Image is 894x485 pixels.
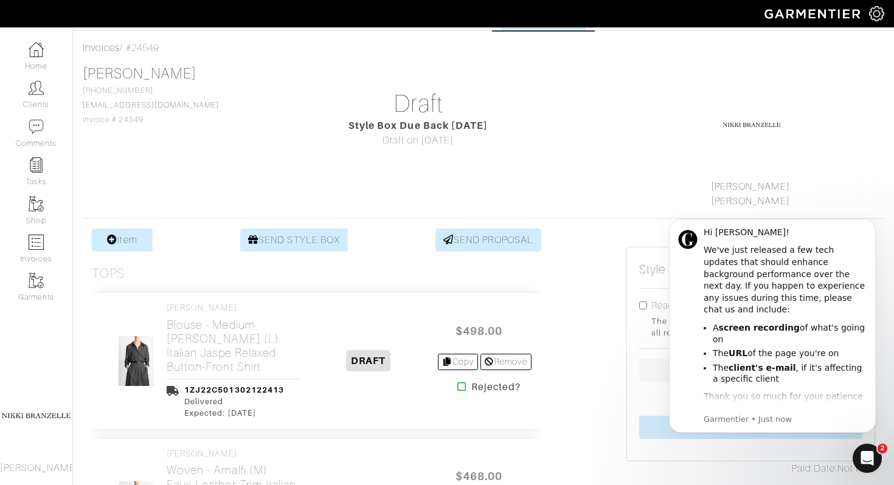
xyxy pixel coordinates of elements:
h3: Tops [92,266,125,281]
div: Draft on [DATE] [294,133,542,148]
img: garments-icon-b7da505a4dc4fd61783c78ac3ca0ef83fa9d6f193b1c9dc38574b1d14d53ca28.png [29,273,44,288]
span: [PHONE_NUMBER] Invoice # 24549 [83,86,219,124]
h4: [PERSON_NAME] [167,303,300,313]
a: Item [92,229,153,252]
h5: Style Box Actions [639,262,734,277]
span: $498.00 [443,318,516,344]
img: garments-icon-b7da505a4dc4fd61783c78ac3ca0ef83fa9d6f193b1c9dc38574b1d14d53ca28.png [29,196,44,212]
span: 2 [878,444,887,453]
a: [PERSON_NAME] [83,66,196,81]
iframe: Intercom notifications message [651,208,894,440]
h2: Blouse - Medium [PERSON_NAME] (L) Italian Jaspe Relaxed Button-Front Shirt [167,318,300,374]
a: [PERSON_NAME] kept everything! [639,416,862,439]
div: / #24549 [83,41,884,55]
a: Remove [480,354,531,370]
a: 1ZJ22C501302122413 [184,385,284,394]
div: Expected: [DATE] [184,407,284,419]
a: Copy [438,354,479,370]
a: [PERSON_NAME] [711,196,790,207]
span: Paid Date: [792,463,837,474]
img: Cm8187T2xJNEJMRGpAxxUyLW [118,335,155,387]
img: garmentier-logo-header-white-b43fb05a5012e4ada735d5af1a66efaba907eab6374d6393d1fbf88cb4ef424d.png [758,3,869,24]
div: Style Box Due Back [DATE] [294,119,542,133]
iframe: Intercom live chat [853,444,882,473]
img: orders-icon-0abe47150d42831381b5fb84f609e132dff9fe21cb692f30cb5eec754e2cba89.png [29,235,44,250]
strong: Rejected? [471,380,521,394]
a: [PERSON_NAME] [711,181,790,192]
a: Invoices [83,43,120,53]
p: - OR - [639,391,862,406]
h1: Draft [294,89,542,119]
img: dashboard-icon-dbcd8f5a0b271acd01030246c82b418ddd0df26cd7fceb0bd07c9910d44c42f6.png [29,42,44,57]
img: gHbjLP4DCdoc6GffL1fNPuSm.png [721,94,782,155]
h4: [PERSON_NAME] [167,449,300,459]
a: [PERSON_NAME] Blouse - Medium [PERSON_NAME] (L)Italian Jaspe Relaxed Button-Front Shirt [167,303,300,374]
a: SEND STYLE BOX [240,229,348,252]
img: reminder-icon-8004d30b9f0a5d33ae49ab947aed9ed385cf756f9e5892f1edd6e32f2345188e.png [29,157,44,173]
a: [EMAIL_ADDRESS][DOMAIN_NAME] [83,101,219,109]
a: SEND PROPOSAL [435,229,541,252]
span: DRAFT [346,350,390,371]
img: gear-icon-white-bd11855cb880d31180b6d7d6211b90ccbf57a29d726f0c71d8c61bd08dd39cc2.png [869,6,884,21]
img: comment-icon-a0a6a9ef722e966f86d9cbdc48e553b5cf19dbc54f86b18d962a5391bc8f6eb6.png [29,119,44,134]
div: Delivered [184,396,284,407]
a: En Route Back to Retailer [639,359,862,382]
img: clients-icon-6bae9207a08558b7cb47a8932f037763ab4055f8c8b6bfacd5dc20c3e0201464.png [29,80,44,95]
div: Not Paid [626,461,875,476]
